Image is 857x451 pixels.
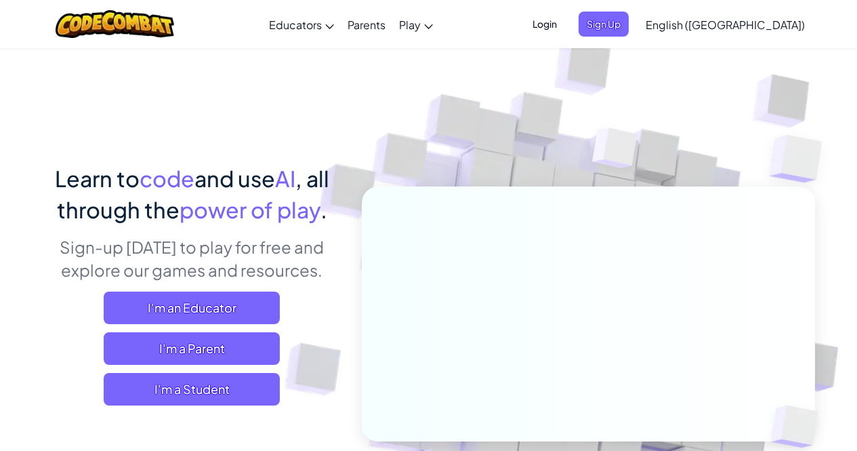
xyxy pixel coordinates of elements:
span: Educators [269,18,322,32]
a: Play [392,6,440,43]
span: Learn to [55,165,140,192]
span: Play [399,18,421,32]
img: CodeCombat logo [56,10,174,38]
button: I'm a Student [104,373,280,406]
span: power of play [180,196,320,223]
span: AI [275,165,295,192]
a: I'm a Parent [104,332,280,365]
img: Overlap cubes [566,101,664,202]
p: Sign-up [DATE] to play for free and explore our games and resources. [43,235,341,281]
span: and use [194,165,275,192]
button: Sign Up [579,12,629,37]
a: English ([GEOGRAPHIC_DATA]) [639,6,812,43]
span: code [140,165,194,192]
a: I'm an Educator [104,292,280,324]
span: . [320,196,327,223]
span: English ([GEOGRAPHIC_DATA]) [646,18,805,32]
a: Parents [341,6,392,43]
button: Login [524,12,565,37]
a: Educators [262,6,341,43]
